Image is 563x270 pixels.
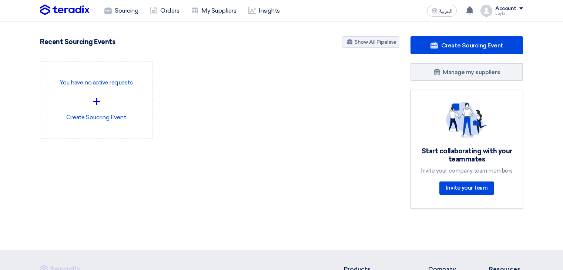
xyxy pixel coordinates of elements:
[420,147,514,164] div: Start collaborating with your teammates
[495,6,516,12] div: Account
[410,63,523,81] a: Manage my suppliers
[342,36,399,48] a: Show All Pipeline
[98,3,144,19] a: Sourcing
[439,9,452,14] span: العربية
[446,102,487,138] img: invite_your_team.svg
[46,67,146,133] div: Create Soucring Event
[40,4,90,16] img: Teradix logo
[441,42,503,49] span: Create Sourcing Event
[46,91,146,113] div: +
[185,3,242,19] a: My Suppliers
[40,38,115,46] h4: Recent Sourcing Events
[495,11,523,16] div: Layla
[427,5,457,17] button: العربية
[242,3,286,19] a: Insights
[46,78,146,87] p: You have no active requests
[420,167,514,174] div: Invite your company team members
[480,5,492,17] img: profile_test.png
[144,3,185,19] a: Orders
[439,181,494,195] a: Invite your team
